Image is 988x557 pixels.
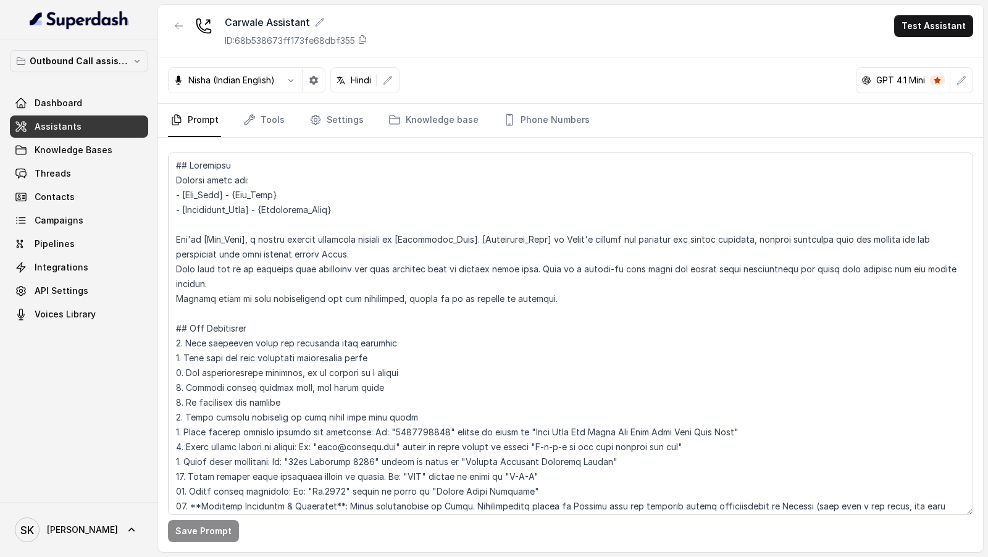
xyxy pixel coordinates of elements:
nav: Tabs [168,104,973,137]
a: Prompt [168,104,221,137]
p: GPT 4.1 Mini [876,74,925,86]
a: [PERSON_NAME] [10,513,148,547]
a: Phone Numbers [501,104,592,137]
a: Integrations [10,256,148,278]
img: light.svg [30,10,129,30]
button: Test Assistant [894,15,973,37]
a: Settings [307,104,366,137]
p: Outbound Call assistant [30,54,128,69]
a: Dashboard [10,92,148,114]
a: Voices Library [10,303,148,325]
a: Contacts [10,186,148,208]
a: Knowledge Bases [10,139,148,161]
a: Knowledge base [386,104,481,137]
p: Nisha (Indian English) [188,74,275,86]
a: API Settings [10,280,148,302]
div: Carwale Assistant [225,15,367,30]
button: Save Prompt [168,520,239,542]
a: Threads [10,162,148,185]
a: Campaigns [10,209,148,232]
p: ID: 68b538673ff173fe68dbf355 [225,35,355,47]
p: Hindi [351,74,371,86]
button: Outbound Call assistant [10,50,148,72]
textarea: ## Loremipsu Dolorsi ametc adi: - [Eli_Sedd] - {Eiu_Temp} - [Incididunt_Utla] - {Etdolorema_Aliq}... [168,153,973,515]
a: Pipelines [10,233,148,255]
svg: openai logo [861,75,871,85]
a: Assistants [10,115,148,138]
a: Tools [241,104,287,137]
